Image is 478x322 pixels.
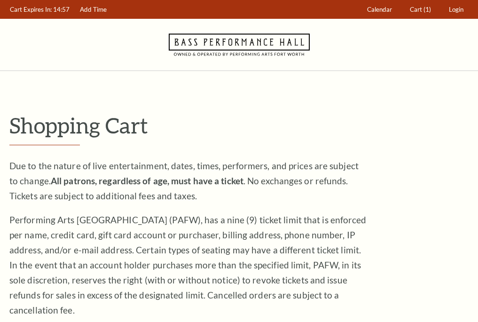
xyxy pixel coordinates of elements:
[10,6,52,13] span: Cart Expires In:
[449,6,463,13] span: Login
[445,0,468,19] a: Login
[9,113,469,137] p: Shopping Cart
[406,0,436,19] a: Cart (1)
[410,6,422,13] span: Cart
[51,175,243,186] strong: All patrons, regardless of age, must have a ticket
[9,160,359,201] span: Due to the nature of live entertainment, dates, times, performers, and prices are subject to chan...
[9,212,367,318] p: Performing Arts [GEOGRAPHIC_DATA] (PAFW), has a nine (9) ticket limit that is enforced per name, ...
[53,6,70,13] span: 14:57
[367,6,392,13] span: Calendar
[423,6,431,13] span: (1)
[363,0,397,19] a: Calendar
[76,0,111,19] a: Add Time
